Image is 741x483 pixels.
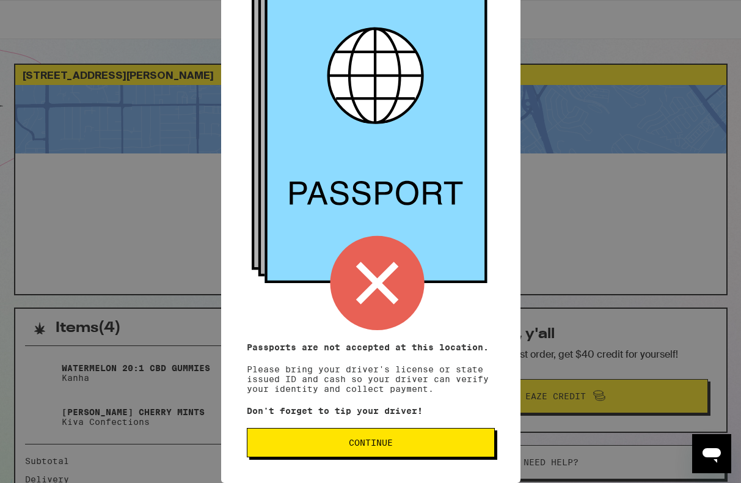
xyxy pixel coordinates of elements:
p: Don't forget to tip your driver! [247,406,495,416]
p: Passports are not accepted at this location. [247,342,495,352]
p: Please bring your driver's license or state issued ID and cash so your driver can verify your ide... [247,342,495,394]
button: Continue [247,428,495,457]
span: Continue [349,438,393,447]
iframe: Button to launch messaging window [692,434,731,473]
